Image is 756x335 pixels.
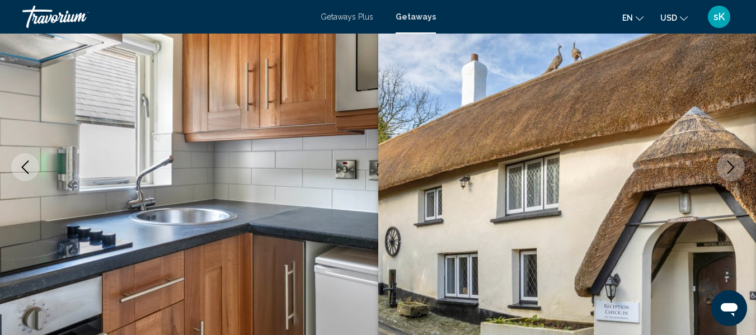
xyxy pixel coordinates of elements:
[622,13,633,22] span: en
[396,12,436,21] a: Getaways
[660,10,688,26] button: Change currency
[717,153,745,181] button: Next image
[22,6,309,28] a: Travorium
[711,290,747,326] iframe: Button to launch messaging window
[713,11,725,22] span: sK
[321,12,373,21] a: Getaways Plus
[705,5,734,29] button: User Menu
[11,153,39,181] button: Previous image
[622,10,644,26] button: Change language
[660,13,677,22] span: USD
